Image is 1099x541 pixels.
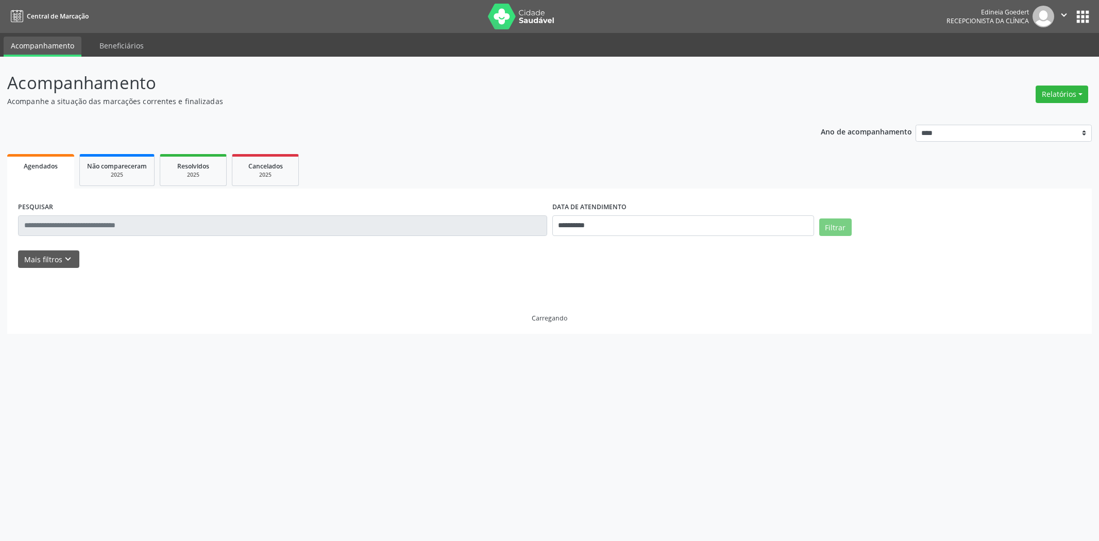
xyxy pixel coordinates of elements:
[532,314,567,323] div: Carregando
[7,70,767,96] p: Acompanhamento
[87,162,147,171] span: Não compareceram
[1036,86,1088,103] button: Relatórios
[819,218,852,236] button: Filtrar
[240,171,291,179] div: 2025
[92,37,151,55] a: Beneficiários
[24,162,58,171] span: Agendados
[87,171,147,179] div: 2025
[248,162,283,171] span: Cancelados
[946,8,1029,16] div: Edineia Goedert
[18,199,53,215] label: PESQUISAR
[18,250,79,268] button: Mais filtroskeyboard_arrow_down
[552,199,627,215] label: DATA DE ATENDIMENTO
[1058,9,1070,21] i: 
[62,253,74,265] i: keyboard_arrow_down
[177,162,209,171] span: Resolvidos
[167,171,219,179] div: 2025
[4,37,81,57] a: Acompanhamento
[27,12,89,21] span: Central de Marcação
[1033,6,1054,27] img: img
[7,96,767,107] p: Acompanhe a situação das marcações correntes e finalizadas
[946,16,1029,25] span: Recepcionista da clínica
[821,125,912,138] p: Ano de acompanhamento
[1074,8,1092,26] button: apps
[7,8,89,25] a: Central de Marcação
[1054,6,1074,27] button: 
